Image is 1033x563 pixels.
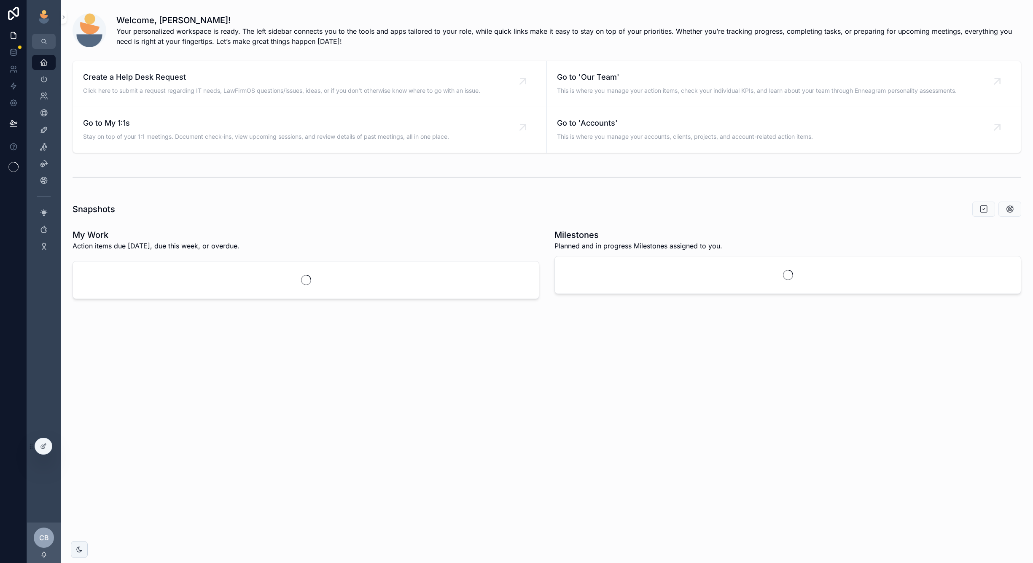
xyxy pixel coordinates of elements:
span: Create a Help Desk Request [83,71,480,83]
span: Go to 'Our Team' [557,71,957,83]
span: Click here to submit a request regarding IT needs, LawFirmOS questions/issues, ideas, or if you d... [83,86,480,95]
a: Go to 'Accounts'This is where you manage your accounts, clients, projects, and account-related ac... [547,107,1021,153]
h1: My Work [73,229,239,241]
h1: Milestones [554,229,722,241]
h1: Snapshots [73,203,115,215]
span: Go to 'Accounts' [557,117,813,129]
span: Stay on top of your 1:1 meetings. Document check-ins, view upcoming sessions, and review details ... [83,132,449,141]
span: Planned and in progress Milestones assigned to you. [554,241,722,251]
div: scrollable content [27,49,61,265]
img: App logo [37,10,51,24]
a: Go to 'Our Team'This is where you manage your action items, check your individual KPIs, and learn... [547,61,1021,107]
span: CB [39,533,49,543]
h1: Welcome, [PERSON_NAME]! [116,14,1021,26]
span: This is where you manage your accounts, clients, projects, and account-related action items. [557,132,813,141]
span: This is where you manage your action items, check your individual KPIs, and learn about your team... [557,86,957,95]
span: Your personalized workspace is ready. The left sidebar connects you to the tools and apps tailore... [116,26,1021,46]
span: Go to My 1:1s [83,117,449,129]
a: Create a Help Desk RequestClick here to submit a request regarding IT needs, LawFirmOS questions/... [73,61,547,107]
a: Go to My 1:1sStay on top of your 1:1 meetings. Document check-ins, view upcoming sessions, and re... [73,107,547,153]
p: Action items due [DATE], due this week, or overdue. [73,241,239,251]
